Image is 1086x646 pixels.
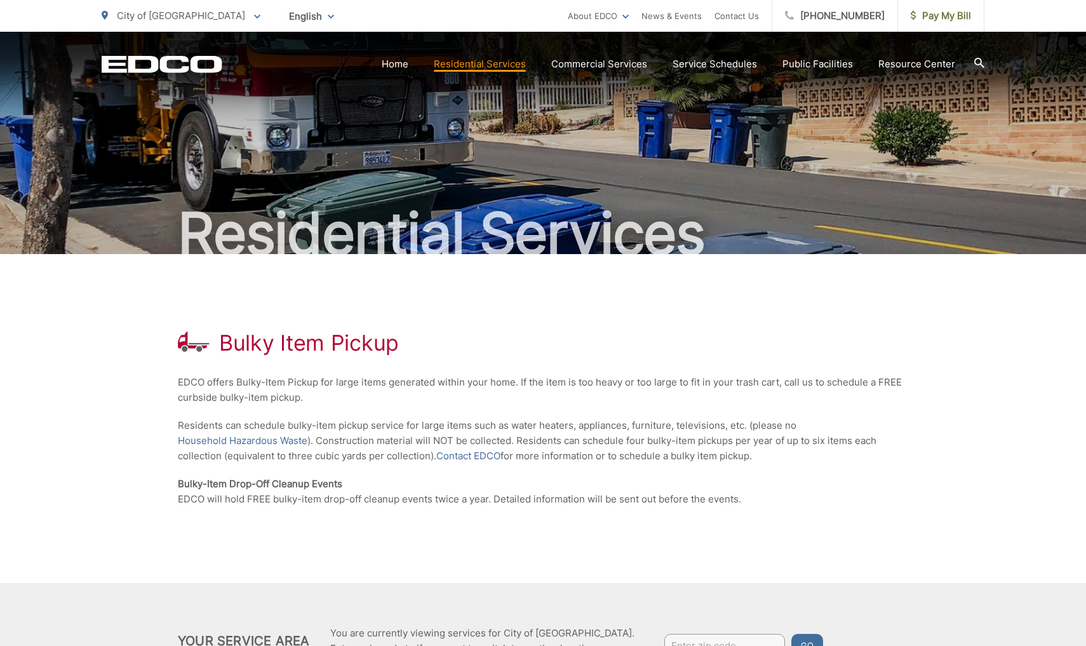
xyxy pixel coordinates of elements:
[102,55,222,73] a: EDCD logo. Return to the homepage.
[673,57,757,72] a: Service Schedules
[178,478,342,490] strong: Bulky-Item Drop-Off Cleanup Events
[102,202,984,266] h2: Residential Services
[434,57,526,72] a: Residential Services
[568,8,629,24] a: About EDCO
[178,433,307,448] a: Household Hazardous Waste
[714,8,759,24] a: Contact Us
[178,476,908,507] p: EDCO will hold FREE bulky-item drop-off cleanup events twice a year. Detailed information will be...
[382,57,408,72] a: Home
[219,330,399,356] h1: Bulky Item Pickup
[178,375,908,405] p: EDCO offers Bulky-Item Pickup for large items generated within your home. If the item is too heav...
[878,57,955,72] a: Resource Center
[551,57,647,72] a: Commercial Services
[641,8,702,24] a: News & Events
[178,418,908,464] p: Residents can schedule bulky-item pickup service for large items such as water heaters, appliance...
[436,448,500,464] a: Contact EDCO
[911,8,971,24] span: Pay My Bill
[782,57,853,72] a: Public Facilities
[279,5,344,27] span: English
[117,10,245,22] span: City of [GEOGRAPHIC_DATA]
